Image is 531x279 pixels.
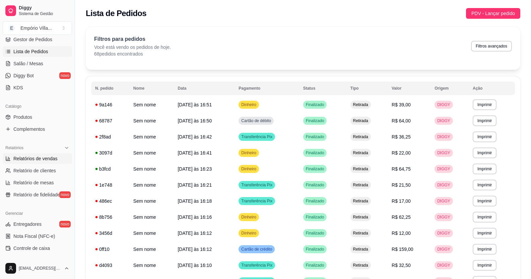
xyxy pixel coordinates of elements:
span: [DATE] às 16:21 [178,182,212,188]
a: Relatórios de vendas [3,153,72,164]
a: Relatório de clientes [3,165,72,176]
th: Data [174,82,235,95]
span: Entregadores [13,221,42,227]
td: Sem nome [129,209,174,225]
span: DIGGY [436,150,452,156]
span: Dinheiro [240,102,258,107]
span: Diggy [19,5,69,11]
span: Finalizado [305,214,326,220]
span: Retirada [352,166,370,172]
div: Gerenciar [3,208,72,219]
div: 486ec [95,198,125,204]
span: [DATE] às 16:41 [178,150,212,156]
div: Empório Villa ... [20,25,52,31]
th: Origem [430,82,469,95]
p: Você está vendo os pedidos de hoje. [94,44,171,51]
a: KDS [3,82,72,93]
span: Dinheiro [240,230,258,236]
span: R$ 159,00 [392,247,413,252]
h2: Lista de Pedidos [86,8,146,19]
span: R$ 32,50 [392,263,411,268]
div: d4093 [95,262,125,269]
th: Ação [469,82,515,95]
button: Imprimir [473,148,496,158]
span: Transferência Pix [240,134,274,139]
td: Sem nome [129,193,174,209]
span: [DATE] às 16:10 [178,263,212,268]
span: Finalizado [305,198,326,204]
span: [DATE] às 16:51 [178,102,212,107]
span: Retirada [352,247,370,252]
span: Finalizado [305,166,326,172]
span: Finalizado [305,182,326,188]
span: Relatório de fidelidade [13,191,60,198]
span: Dinheiro [240,214,258,220]
span: [DATE] às 16:18 [178,198,212,204]
span: DIGGY [436,198,452,204]
a: Lista de Pedidos [3,46,72,57]
span: DIGGY [436,166,452,172]
a: Diggy Botnovo [3,70,72,81]
span: Retirada [352,198,370,204]
button: PDV - Lançar pedido [466,8,520,19]
a: Controle de fiado [3,255,72,266]
span: Dinheiro [240,150,258,156]
span: R$ 64,00 [392,118,411,123]
span: DIGGY [436,182,452,188]
span: Cartão de débito [240,118,272,123]
th: Nome [129,82,174,95]
span: Transferência Pix [240,198,274,204]
span: DIGGY [436,214,452,220]
div: 3097d [95,150,125,156]
span: Transferência Pix [240,182,274,188]
button: Filtros avançados [471,41,512,52]
span: R$ 64,75 [392,166,411,172]
span: Retirada [352,150,370,156]
span: R$ 22,00 [392,150,411,156]
div: 1e748 [95,182,125,188]
button: Imprimir [473,180,496,190]
span: [DATE] às 16:12 [178,247,212,252]
div: 8b756 [95,214,125,220]
span: [DATE] às 16:23 [178,166,212,172]
span: DIGGY [436,263,452,268]
span: Lista de Pedidos [13,48,48,55]
span: Nota Fiscal (NFC-e) [13,233,55,240]
span: DIGGY [436,247,452,252]
div: b3fcd [95,166,125,172]
button: Imprimir [473,260,496,271]
a: Nota Fiscal (NFC-e) [3,231,72,242]
span: Retirada [352,263,370,268]
td: Sem nome [129,257,174,273]
th: Status [299,82,346,95]
th: Pagamento [235,82,299,95]
div: 68787 [95,117,125,124]
a: Relatório de mesas [3,177,72,188]
td: Sem nome [129,97,174,113]
td: Sem nome [129,225,174,241]
span: [DATE] às 16:12 [178,230,212,236]
span: Relatório de clientes [13,167,56,174]
button: Imprimir [473,115,496,126]
p: Filtros para pedidos [94,35,171,43]
span: [DATE] às 16:50 [178,118,212,123]
span: R$ 36,25 [392,134,411,139]
span: Relatórios [5,145,23,151]
span: E [8,25,15,31]
div: Catálogo [3,101,72,112]
a: Complementos [3,124,72,134]
span: Retirada [352,102,370,107]
td: Sem nome [129,129,174,145]
span: Controle de fiado [13,257,49,264]
th: Tipo [346,82,388,95]
td: Sem nome [129,161,174,177]
span: R$ 17,00 [392,198,411,204]
button: Imprimir [473,99,496,110]
a: Salão / Mesas [3,58,72,69]
div: 9a146 [95,101,125,108]
a: Controle de caixa [3,243,72,254]
span: Gestor de Pedidos [13,36,52,43]
div: 0ff10 [95,246,125,253]
span: [EMAIL_ADDRESS][DOMAIN_NAME] [19,266,61,271]
td: Sem nome [129,113,174,129]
